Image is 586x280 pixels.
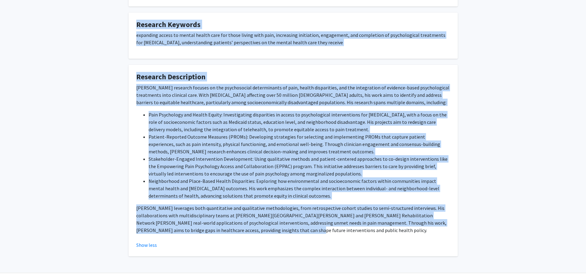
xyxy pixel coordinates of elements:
li: Patient-Reported Outcome Measures (PROMs): Developing strategies for selecting and implementing P... [149,133,450,155]
h4: Research Keywords [136,20,450,29]
p: [PERSON_NAME] leverages both quantitative and qualitative methodologies, from retrospective cohor... [136,204,450,234]
iframe: Chat [5,252,26,275]
li: Neighborhood and Place-Based Health Disparities: Exploring how environmental and socioeconomic fa... [149,177,450,199]
li: Stakeholder-Engaged Intervention Development: Using qualitative methods and patient-centered appr... [149,155,450,177]
button: Show less [136,241,157,249]
p: expanding access to mental health care for those living with pain, increasing initiation, engagem... [136,31,450,46]
h4: Research Description [136,73,450,81]
li: Pain Psychology and Health Equity: Investigating disparities in access to psychological intervent... [149,111,450,133]
p: [PERSON_NAME] research focuses on the psychosocial determinants of pain, health disparities, and ... [136,84,450,106]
